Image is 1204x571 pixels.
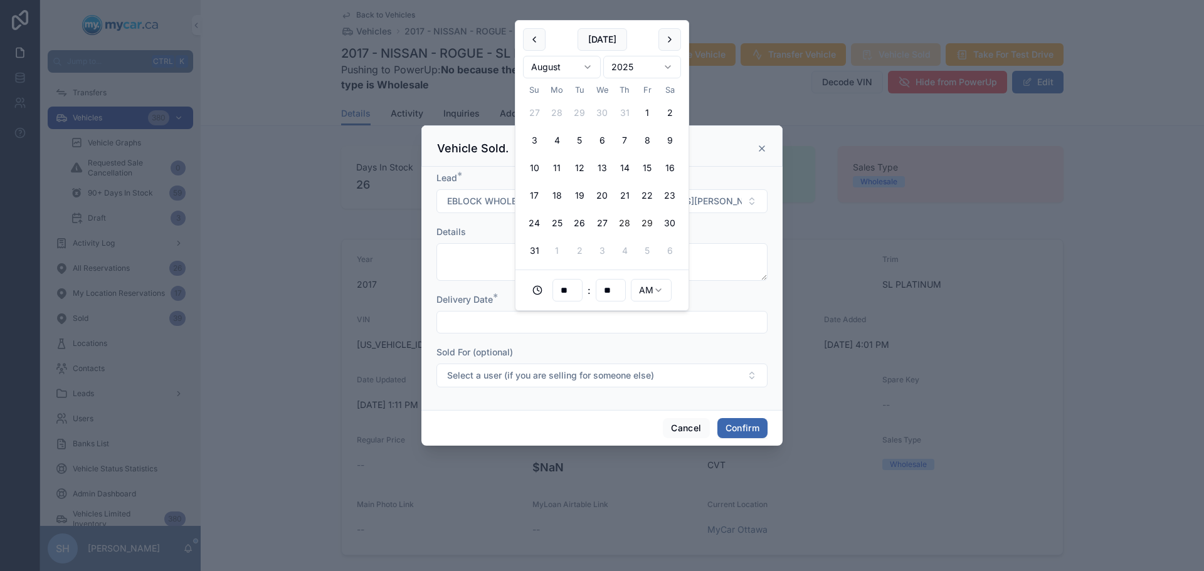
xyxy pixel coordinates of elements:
button: Today, Thursday, August 28th, 2025 [613,212,636,234]
th: Friday [636,83,658,97]
button: Wednesday, August 27th, 2025 [591,212,613,234]
button: Sunday, July 27th, 2025 [523,102,546,124]
button: Sunday, August 24th, 2025 [523,212,546,234]
div: : [523,278,681,303]
button: Monday, August 18th, 2025 [546,184,568,207]
span: Sold For (optional) [436,347,513,357]
table: August 2025 [523,83,681,262]
th: Wednesday [591,83,613,97]
th: Sunday [523,83,546,97]
button: Friday, August 1st, 2025 [636,102,658,124]
button: Friday, August 8th, 2025 [636,129,658,152]
button: Cancel [663,418,709,438]
button: Tuesday, August 12th, 2025 [568,157,591,179]
button: Saturday, August 16th, 2025 [658,157,681,179]
button: Wednesday, August 13th, 2025 [591,157,613,179]
span: Details [436,226,466,237]
button: Sunday, August 3rd, 2025 [523,129,546,152]
button: Sunday, August 10th, 2025 [523,157,546,179]
button: Friday, August 29th, 2025 [636,212,658,234]
button: Friday, September 5th, 2025 [636,239,658,262]
button: Wednesday, August 6th, 2025 [591,129,613,152]
button: Monday, August 4th, 2025 [546,129,568,152]
h3: Vehicle Sold. [437,141,509,156]
button: [DATE] [578,28,627,51]
button: Select Button [436,189,768,213]
button: Tuesday, August 26th, 2025 [568,212,591,234]
button: Sunday, August 17th, 2025 [523,184,546,207]
button: Select Button [436,364,768,387]
button: Monday, August 25th, 2025 [546,212,568,234]
button: Saturday, August 9th, 2025 [658,129,681,152]
button: Monday, September 1st, 2025 [546,239,568,262]
button: Saturday, August 23rd, 2025 [658,184,681,207]
button: Friday, August 15th, 2025 [636,157,658,179]
button: Thursday, August 21st, 2025 [613,184,636,207]
span: Delivery Date [436,294,493,305]
button: Wednesday, August 20th, 2025 [591,184,613,207]
button: Thursday, August 14th, 2025 [613,157,636,179]
button: Saturday, August 2nd, 2025 [658,102,681,124]
button: Wednesday, September 3rd, 2025 [591,239,613,262]
button: Tuesday, September 2nd, 2025 [568,239,591,262]
button: Monday, July 28th, 2025 [546,102,568,124]
span: EBLOCK WHOLESALE [[PERSON_NAME][EMAIL_ADDRESS][PERSON_NAME][DOMAIN_NAME]] [447,195,742,207]
button: Monday, August 11th, 2025 [546,157,568,179]
button: Thursday, July 31st, 2025 [613,102,636,124]
button: Tuesday, August 19th, 2025 [568,184,591,207]
button: Confirm [717,418,768,438]
span: Lead [436,172,457,183]
th: Saturday [658,83,681,97]
th: Tuesday [568,83,591,97]
th: Monday [546,83,568,97]
button: Thursday, August 7th, 2025 [613,129,636,152]
th: Thursday [613,83,636,97]
button: Saturday, August 30th, 2025 [658,212,681,234]
button: Wednesday, July 30th, 2025 [591,102,613,124]
span: Select a user (if you are selling for someone else) [447,369,654,382]
button: Friday, August 22nd, 2025 [636,184,658,207]
button: Sunday, August 31st, 2025 [523,239,546,262]
button: Tuesday, August 5th, 2025 [568,129,591,152]
button: Thursday, September 4th, 2025 [613,239,636,262]
button: Saturday, September 6th, 2025 [658,239,681,262]
button: Tuesday, July 29th, 2025 [568,102,591,124]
